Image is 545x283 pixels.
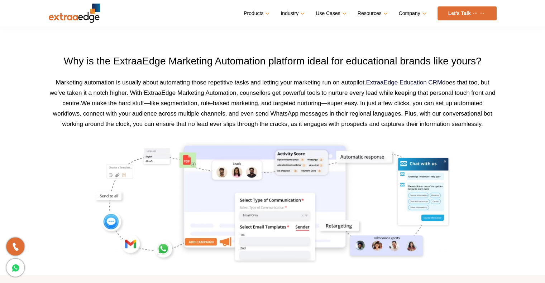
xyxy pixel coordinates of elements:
a: Use Cases [316,8,345,19]
a: Resources [358,8,386,19]
span: We make the hard stuff—like segmentation, rule-based marketing, and targeted nurturing—super easy... [53,100,492,127]
a: Products [244,8,268,19]
img: advanced marketing automation [94,140,451,265]
a: ExtraaEdge Education CRM [366,79,442,86]
span: Marketing automation is usually about automating those repetitive tasks and letting your marketin... [50,79,496,107]
h3: Why is the ExtraaEdge Marketing Automation platform ideal for educational brands like yours? [49,55,497,67]
a: Industry [281,8,303,19]
a: Company [399,8,425,19]
a: Let’s Talk [438,6,497,20]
